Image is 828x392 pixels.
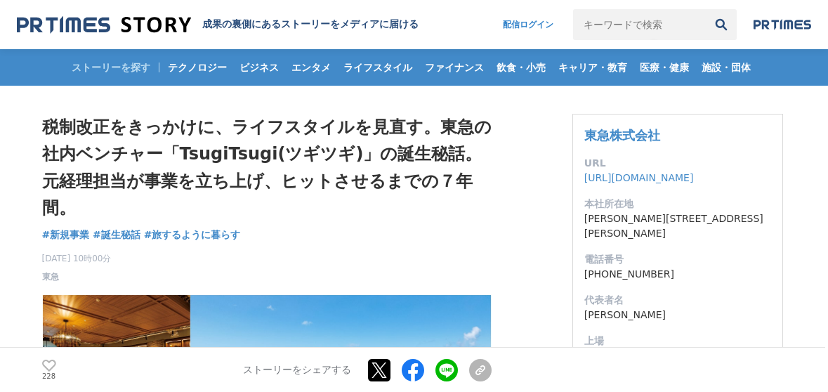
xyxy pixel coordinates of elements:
[634,61,695,74] span: 医療・健康
[202,18,419,31] h2: 成果の裏側にあるストーリーをメディアに届ける
[419,49,489,86] a: ファイナンス
[42,270,59,283] a: 東急
[584,197,771,211] dt: 本社所在地
[162,61,232,74] span: テクノロジー
[584,172,694,183] a: [URL][DOMAIN_NAME]
[17,15,191,34] img: 成果の裏側にあるストーリーをメディアに届ける
[17,15,419,34] a: 成果の裏側にあるストーリーをメディアに届ける 成果の裏側にあるストーリーをメディアに届ける
[754,19,811,30] img: prtimes
[286,49,336,86] a: エンタメ
[243,364,351,377] p: ストーリーをシェアする
[42,228,90,242] a: #新規事業
[338,49,418,86] a: ライフスタイル
[584,267,771,282] dd: [PHONE_NUMBER]
[491,61,551,74] span: 飲食・小売
[93,228,140,241] span: #誕生秘話
[491,49,551,86] a: 飲食・小売
[584,293,771,308] dt: 代表者名
[42,252,112,265] span: [DATE] 10時00分
[584,156,771,171] dt: URL
[144,228,241,241] span: #旅するように暮らす
[338,61,418,74] span: ライフスタイル
[584,128,660,143] a: 東急株式会社
[234,61,284,74] span: ビジネス
[573,9,706,40] input: キーワードで検索
[234,49,284,86] a: ビジネス
[93,228,140,242] a: #誕生秘話
[696,61,756,74] span: 施設・団体
[419,61,489,74] span: ファイナンス
[42,114,492,222] h1: 税制改正をきっかけに、ライフスタイルを見直す。東急の社内ベンチャー「TsugiTsugi(ツギツギ)」の誕生秘話。元経理担当が事業を立ち上げ、ヒットさせるまでの７年間。
[553,49,633,86] a: キャリア・教育
[584,334,771,348] dt: 上場
[584,308,771,322] dd: [PERSON_NAME]
[42,228,90,241] span: #新規事業
[634,49,695,86] a: 医療・健康
[42,373,56,380] p: 228
[706,9,737,40] button: 検索
[144,228,241,242] a: #旅するように暮らす
[286,61,336,74] span: エンタメ
[162,49,232,86] a: テクノロジー
[584,211,771,241] dd: [PERSON_NAME][STREET_ADDRESS][PERSON_NAME]
[696,49,756,86] a: 施設・団体
[584,252,771,267] dt: 電話番号
[553,61,633,74] span: キャリア・教育
[489,9,567,40] a: 配信ログイン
